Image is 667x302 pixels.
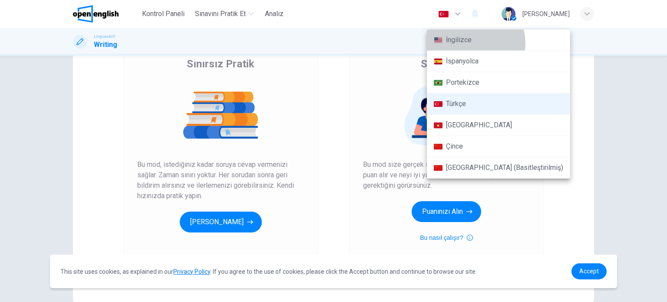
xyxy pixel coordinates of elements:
li: Çince [427,136,570,157]
img: zh-CN [434,165,442,171]
li: Türkçe [427,93,570,115]
img: vi [434,122,442,129]
li: Portekizce [427,72,570,93]
img: zh [434,143,442,150]
a: Privacy Policy [173,268,210,275]
div: cookieconsent [50,255,617,288]
a: dismiss cookie message [571,263,607,279]
img: es [434,58,442,65]
img: en [434,37,442,43]
img: tr [434,101,442,107]
li: İngilizce [427,30,570,51]
span: Accept [579,268,599,275]
li: [GEOGRAPHIC_DATA] (Basitleştirilmiş) [427,157,570,179]
li: [GEOGRAPHIC_DATA] [427,115,570,136]
span: This site uses cookies, as explained in our . If you agree to the use of cookies, please click th... [60,268,477,275]
img: pt [434,80,442,86]
li: İspanyolca [427,51,570,72]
